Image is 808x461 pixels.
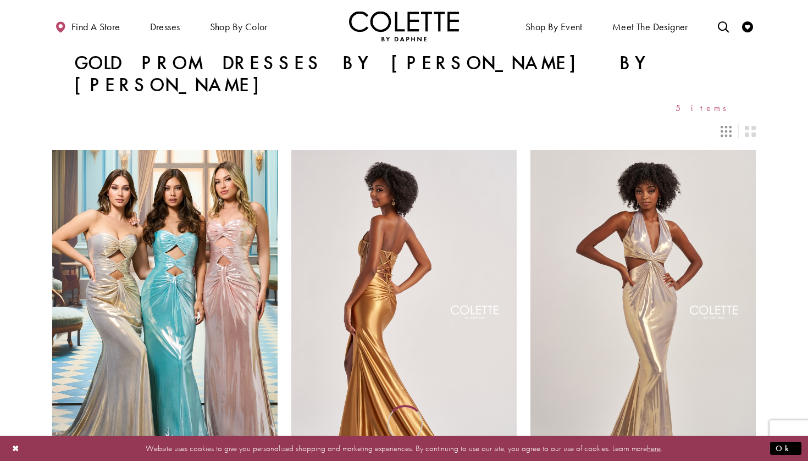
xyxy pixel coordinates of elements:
[52,11,123,41] a: Find a store
[349,11,459,41] img: Colette by Daphne
[349,11,459,41] a: Visit Home Page
[612,21,688,32] span: Meet the designer
[79,441,729,456] p: Website uses cookies to give you personalized shopping and marketing experiences. By continuing t...
[770,441,801,455] button: Submit Dialog
[523,11,585,41] span: Shop By Event
[647,442,661,453] a: here
[610,11,691,41] a: Meet the designer
[7,438,25,458] button: Close Dialog
[739,11,756,41] a: Check Wishlist
[715,11,732,41] a: Toggle search
[46,119,762,143] div: Layout Controls
[210,21,268,32] span: Shop by color
[74,52,734,96] h1: Gold Prom Dresses by [PERSON_NAME] by [PERSON_NAME]
[721,126,732,137] span: Switch layout to 3 columns
[147,11,183,41] span: Dresses
[207,11,270,41] span: Shop by color
[150,21,180,32] span: Dresses
[71,21,120,32] span: Find a store
[525,21,583,32] span: Shop By Event
[676,103,734,113] span: 5 items
[745,126,756,137] span: Switch layout to 2 columns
